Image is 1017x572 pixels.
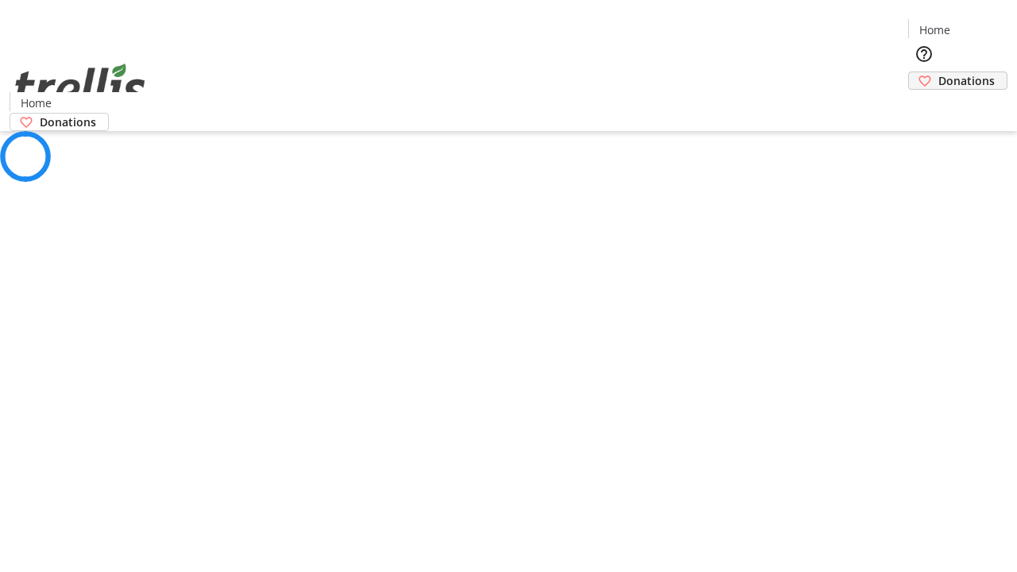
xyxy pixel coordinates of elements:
[40,114,96,130] span: Donations
[908,90,940,122] button: Cart
[938,72,995,89] span: Donations
[10,95,61,111] a: Home
[908,38,940,70] button: Help
[21,95,52,111] span: Home
[909,21,960,38] a: Home
[10,46,151,126] img: Orient E2E Organization vjlQ4Jt33u's Logo
[10,113,109,131] a: Donations
[919,21,950,38] span: Home
[908,71,1007,90] a: Donations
